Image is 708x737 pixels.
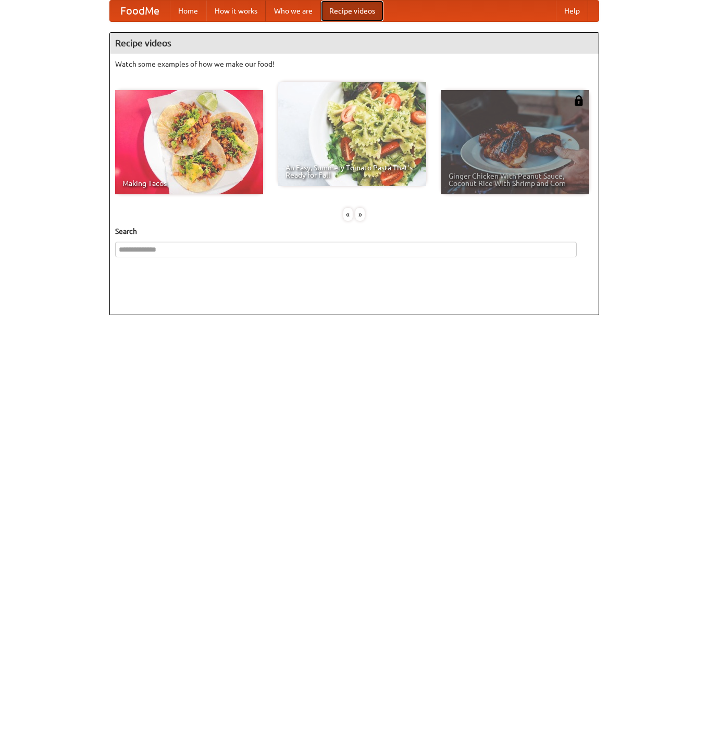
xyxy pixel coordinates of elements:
span: Making Tacos [122,180,256,187]
div: « [343,208,353,221]
a: Help [556,1,588,21]
img: 483408.png [574,95,584,106]
a: Who we are [266,1,321,21]
a: An Easy, Summery Tomato Pasta That's Ready for Fall [278,82,426,186]
p: Watch some examples of how we make our food! [115,59,593,69]
a: Home [170,1,206,21]
a: FoodMe [110,1,170,21]
a: Recipe videos [321,1,383,21]
span: An Easy, Summery Tomato Pasta That's Ready for Fall [285,164,419,179]
a: Making Tacos [115,90,263,194]
div: » [355,208,365,221]
a: How it works [206,1,266,21]
h4: Recipe videos [110,33,599,54]
h5: Search [115,226,593,236]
